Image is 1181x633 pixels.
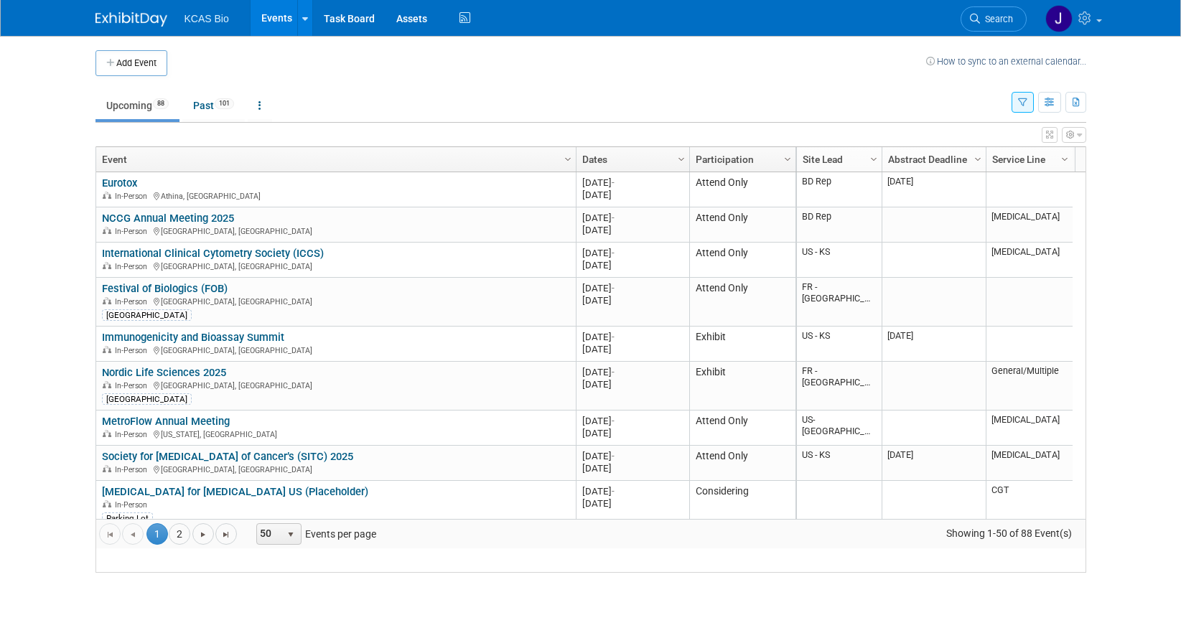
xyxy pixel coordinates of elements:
td: Attend Only [689,446,795,481]
div: [DATE] [582,497,683,510]
span: Column Settings [1059,154,1070,165]
span: In-Person [115,500,151,510]
div: [DATE] [582,224,683,236]
a: Nordic Life Sciences 2025 [102,366,226,379]
td: Exhibit [689,327,795,362]
span: Go to the next page [197,529,209,540]
span: - [612,332,615,342]
span: Column Settings [782,154,793,165]
div: [GEOGRAPHIC_DATA], [GEOGRAPHIC_DATA] [102,463,569,475]
td: [DATE] [882,327,986,362]
a: Participation [696,147,786,172]
span: In-Person [115,381,151,390]
span: Column Settings [676,154,687,165]
a: Dates [582,147,680,172]
a: [MEDICAL_DATA] for [MEDICAL_DATA] US (Placeholder) [102,485,368,498]
div: [DATE] [582,450,683,462]
span: - [612,367,615,378]
span: KCAS Bio [185,13,229,24]
span: Column Settings [868,154,879,165]
td: FR - [GEOGRAPHIC_DATA] [797,362,882,411]
a: MetroFlow Annual Meeting [102,415,230,428]
div: [DATE] [582,259,683,271]
span: Events per page [238,523,391,545]
a: Service Line [992,147,1063,172]
div: [GEOGRAPHIC_DATA] [102,393,192,405]
span: - [612,283,615,294]
span: - [612,212,615,223]
span: In-Person [115,465,151,474]
a: Upcoming88 [95,92,179,119]
td: Attend Only [689,411,795,446]
a: Go to the next page [192,523,214,545]
span: Column Settings [562,154,574,165]
img: In-Person Event [103,346,111,353]
span: - [612,416,615,426]
td: Considering [689,481,795,530]
div: [DATE] [582,189,683,201]
div: [DATE] [582,462,683,474]
td: BD Rep [797,207,882,243]
img: In-Person Event [103,227,111,234]
a: Column Settings [673,147,689,169]
a: International Clinical Cytometry Society (ICCS) [102,247,324,260]
td: CGT [986,481,1073,530]
a: Event [102,147,566,172]
a: Column Settings [560,147,576,169]
div: [DATE] [582,177,683,189]
div: [GEOGRAPHIC_DATA], [GEOGRAPHIC_DATA] [102,379,569,391]
a: Column Settings [866,147,882,169]
span: In-Person [115,227,151,236]
td: [MEDICAL_DATA] [986,411,1073,446]
a: Search [961,6,1027,32]
td: [DATE] [882,172,986,207]
a: How to sync to an external calendar... [926,56,1086,67]
span: Go to the first page [104,529,116,540]
div: [GEOGRAPHIC_DATA], [GEOGRAPHIC_DATA] [102,344,569,356]
td: Attend Only [689,243,795,278]
span: Go to the last page [220,529,232,540]
img: In-Person Event [103,465,111,472]
div: Parking Lot [102,512,153,524]
div: [GEOGRAPHIC_DATA], [GEOGRAPHIC_DATA] [102,225,569,237]
td: General/Multiple [986,362,1073,411]
span: In-Person [115,430,151,439]
span: Go to the previous page [127,529,139,540]
a: Abstract Deadline [888,147,976,172]
span: 1 [146,523,168,545]
span: Showing 1-50 of 88 Event(s) [933,523,1085,543]
img: In-Person Event [103,430,111,437]
img: In-Person Event [103,500,111,507]
span: 88 [153,98,169,109]
span: - [612,177,615,188]
span: In-Person [115,192,151,201]
td: Attend Only [689,207,795,243]
td: Exhibit [689,362,795,411]
div: [US_STATE], [GEOGRAPHIC_DATA] [102,428,569,440]
td: US - KS [797,243,882,278]
td: [MEDICAL_DATA] [986,446,1073,481]
span: - [612,451,615,461]
a: Go to the previous page [122,523,144,545]
a: Society for [MEDICAL_DATA] of Cancer’s (SITC) 2025 [102,450,353,463]
div: [DATE] [582,415,683,427]
div: [DATE] [582,294,683,306]
a: Site Lead [803,147,872,172]
span: In-Person [115,346,151,355]
img: In-Person Event [103,192,111,199]
a: Column Settings [1057,147,1073,169]
button: Add Event [95,50,167,76]
div: [DATE] [582,331,683,343]
span: - [612,486,615,497]
a: Go to the first page [99,523,121,545]
div: [DATE] [582,343,683,355]
div: Athina, [GEOGRAPHIC_DATA] [102,189,569,202]
div: [DATE] [582,378,683,390]
td: US - KS [797,446,882,481]
td: US- [GEOGRAPHIC_DATA] [797,411,882,446]
td: [DATE] [882,446,986,481]
div: [GEOGRAPHIC_DATA], [GEOGRAPHIC_DATA] [102,260,569,272]
div: [DATE] [582,212,683,224]
span: Column Settings [972,154,984,165]
td: FR - [GEOGRAPHIC_DATA] [797,278,882,327]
